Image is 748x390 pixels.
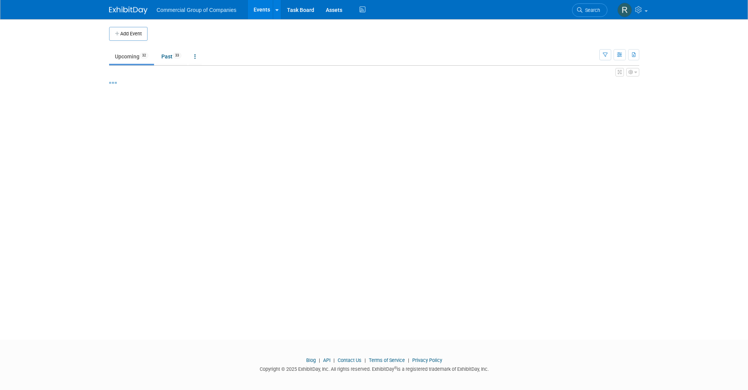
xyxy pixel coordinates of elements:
[338,357,362,363] a: Contact Us
[306,357,316,363] a: Blog
[412,357,442,363] a: Privacy Policy
[317,357,322,363] span: |
[369,357,405,363] a: Terms of Service
[617,3,632,17] img: Rod Leland
[157,7,237,13] span: Commercial Group of Companies
[363,357,368,363] span: |
[572,3,607,17] a: Search
[109,7,148,14] img: ExhibitDay
[109,82,117,84] img: loading...
[109,27,148,41] button: Add Event
[109,49,154,64] a: Upcoming32
[394,366,397,370] sup: ®
[323,357,330,363] a: API
[332,357,337,363] span: |
[582,7,600,13] span: Search
[140,53,148,58] span: 32
[406,357,411,363] span: |
[156,49,187,64] a: Past33
[173,53,181,58] span: 33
